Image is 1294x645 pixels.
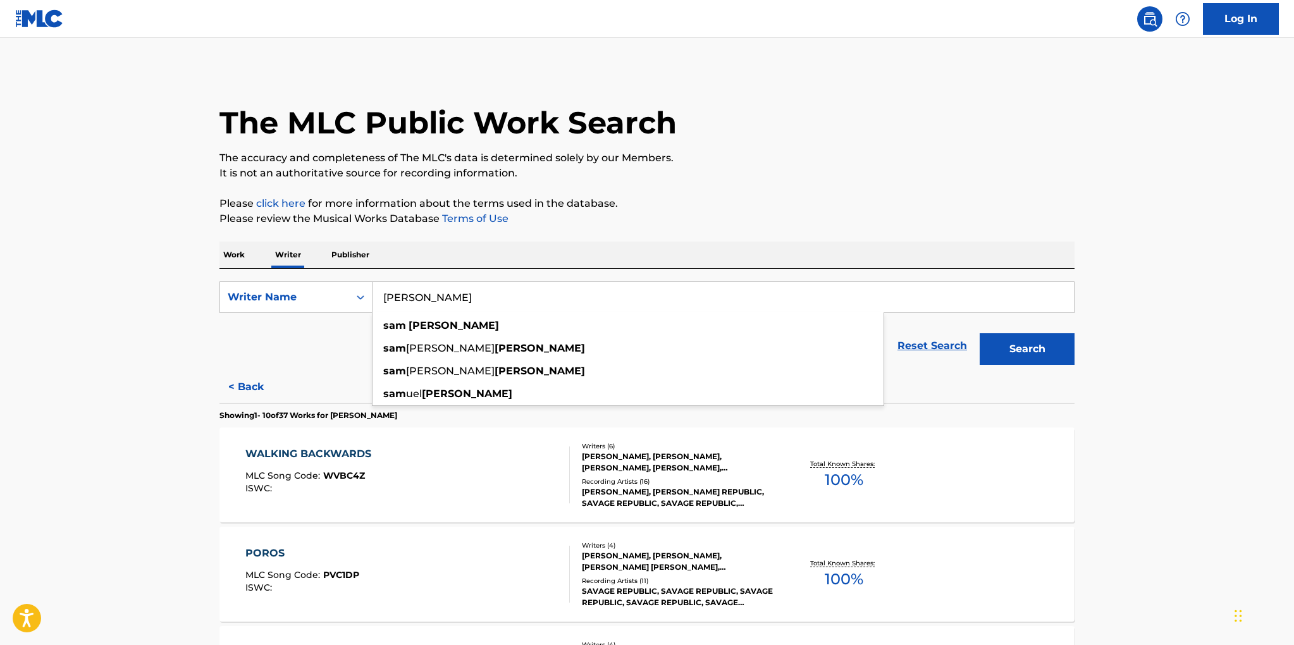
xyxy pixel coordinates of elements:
strong: [PERSON_NAME] [422,388,512,400]
div: [PERSON_NAME], [PERSON_NAME] REPUBLIC, SAVAGE REPUBLIC, SAVAGE REPUBLIC, [PERSON_NAME] [582,486,773,509]
a: Reset Search [891,332,973,360]
div: Recording Artists ( 11 ) [582,576,773,586]
a: Terms of Use [440,212,508,224]
a: WALKING BACKWARDSMLC Song Code:WVBC4ZISWC:Writers (6)[PERSON_NAME], [PERSON_NAME], [PERSON_NAME],... [219,427,1075,522]
p: Please for more information about the terms used in the database. [219,196,1075,211]
span: MLC Song Code : [245,470,323,481]
a: click here [256,197,305,209]
span: [PERSON_NAME] [406,342,495,354]
p: Showing 1 - 10 of 37 Works for [PERSON_NAME] [219,410,397,421]
form: Search Form [219,281,1075,371]
a: POROSMLC Song Code:PVC1DPISWC:Writers (4)[PERSON_NAME], [PERSON_NAME], [PERSON_NAME] [PERSON_NAME... [219,527,1075,622]
span: [PERSON_NAME] [406,365,495,377]
p: The accuracy and completeness of The MLC's data is determined solely by our Members. [219,150,1075,166]
strong: sam [383,342,406,354]
div: [PERSON_NAME], [PERSON_NAME], [PERSON_NAME] [PERSON_NAME], [PERSON_NAME] [582,550,773,573]
button: Search [980,333,1075,365]
span: 100 % [825,568,863,591]
div: Drag [1235,597,1242,635]
p: Total Known Shares: [810,459,878,469]
div: SAVAGE REPUBLIC, SAVAGE REPUBLIC, SAVAGE REPUBLIC, SAVAGE REPUBLIC, SAVAGE REPUBLIC [582,586,773,608]
p: Writer [271,242,305,268]
p: Please review the Musical Works Database [219,211,1075,226]
span: ISWC : [245,582,275,593]
span: PVC1DP [323,569,359,580]
p: Publisher [328,242,373,268]
span: WVBC4Z [323,470,365,481]
iframe: Chat Widget [1231,584,1294,645]
a: Log In [1203,3,1279,35]
p: It is not an authoritative source for recording information. [219,166,1075,181]
img: MLC Logo [15,9,64,28]
div: WALKING BACKWARDS [245,446,378,462]
div: Writers ( 6 ) [582,441,773,451]
div: Help [1170,6,1195,32]
div: Writers ( 4 ) [582,541,773,550]
strong: [PERSON_NAME] [495,342,585,354]
img: search [1142,11,1157,27]
strong: sam [383,319,406,331]
a: Public Search [1137,6,1162,32]
strong: sam [383,365,406,377]
strong: [PERSON_NAME] [495,365,585,377]
h1: The MLC Public Work Search [219,104,677,142]
span: MLC Song Code : [245,569,323,580]
div: Recording Artists ( 16 ) [582,477,773,486]
div: POROS [245,546,359,561]
p: Total Known Shares: [810,558,878,568]
strong: [PERSON_NAME] [409,319,499,331]
span: ISWC : [245,482,275,494]
div: [PERSON_NAME], [PERSON_NAME], [PERSON_NAME], [PERSON_NAME], [PERSON_NAME], [PERSON_NAME] [582,451,773,474]
strong: sam [383,388,406,400]
span: 100 % [825,469,863,491]
p: Work [219,242,249,268]
button: < Back [219,371,295,403]
img: help [1175,11,1190,27]
span: uel [406,388,422,400]
div: Writer Name [228,290,342,305]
